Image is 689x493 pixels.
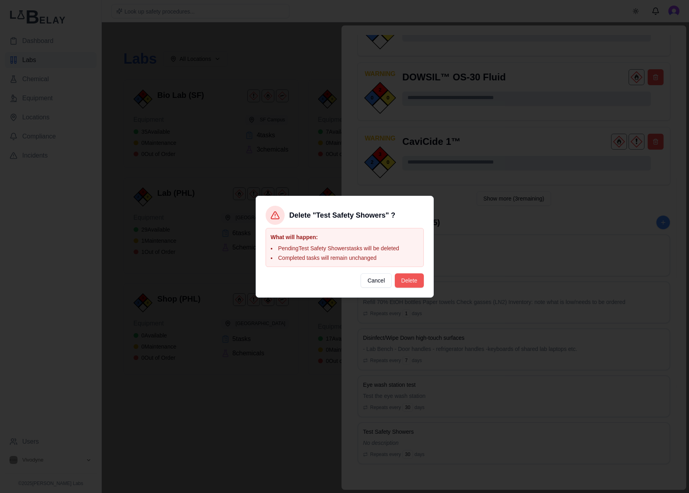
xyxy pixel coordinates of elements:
[361,273,392,288] button: Cancel
[395,273,423,288] button: Delete
[271,254,419,262] li: Completed tasks will remain unchanged
[271,234,318,240] strong: What will happen:
[271,244,419,252] li: Pending Test Safety Showers tasks will be deleted
[289,210,424,221] h2: Delete " Test Safety Showers " ?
